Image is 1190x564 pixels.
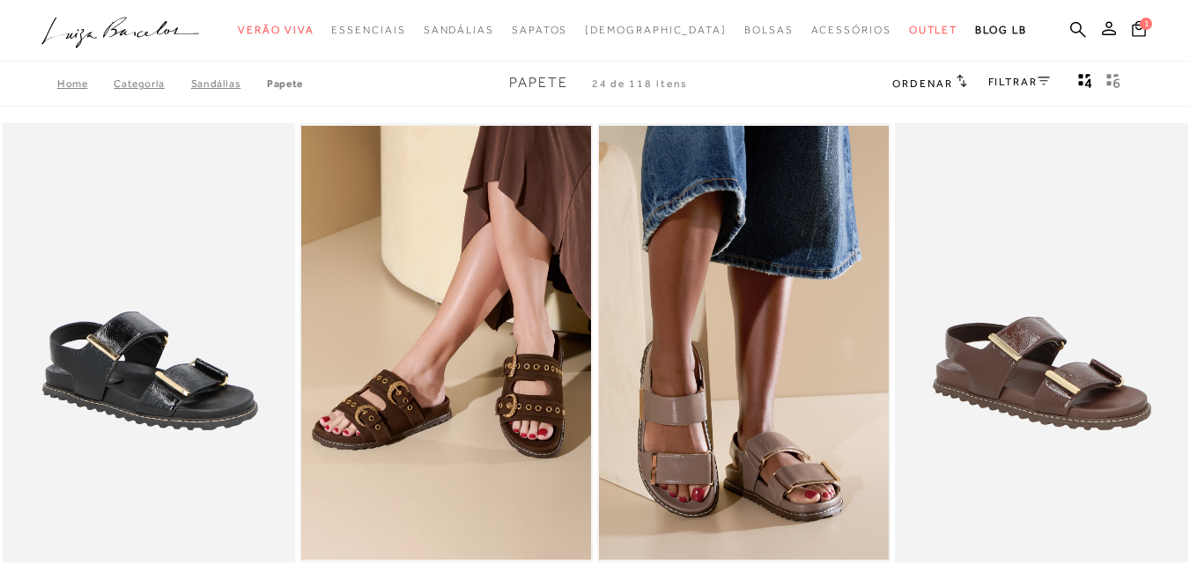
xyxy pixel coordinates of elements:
a: categoryNavScreenReaderText [811,14,891,47]
a: categoryNavScreenReaderText [909,14,958,47]
a: SANDÁLIAS [191,77,267,90]
button: 1 [1127,19,1151,43]
span: Ordenar [892,77,952,90]
span: 1 [1140,18,1152,30]
a: Categoria [114,77,190,90]
a: BLOG LB [975,14,1026,47]
a: categoryNavScreenReaderText [238,14,314,47]
a: PAPETE EM CAMURÇA CAFÉ COM FIVELAS METÁLICAS PAPETE EM CAMURÇA CAFÉ COM FIVELAS METÁLICAS [301,126,591,560]
span: Papete [509,75,568,91]
span: Bolsas [744,24,794,36]
a: Home [57,77,114,90]
button: Mostrar 4 produtos por linha [1073,72,1098,95]
img: PAPETE EM COURO VERNIZ CAFÉ COM SOLADO TRATORADO [897,126,1186,560]
span: [DEMOGRAPHIC_DATA] [585,24,727,36]
span: Acessórios [811,24,891,36]
button: gridText6Desc [1101,72,1126,95]
a: PAPETE EM COURO VERNIZ PRETO COM SOLADO TRATORADO PAPETE EM COURO VERNIZ PRETO COM SOLADO TRATORADO [4,126,294,560]
a: categoryNavScreenReaderText [744,14,794,47]
span: 24 de 118 itens [592,77,689,90]
span: Outlet [909,24,958,36]
a: categoryNavScreenReaderText [424,14,494,47]
span: Sandálias [424,24,494,36]
a: PAPETE EM COURO VERNIZ CAFÉ COM SOLADO TRATORADO PAPETE EM COURO VERNIZ CAFÉ COM SOLADO TRATORADO [897,126,1186,560]
a: FILTRAR [988,76,1050,88]
a: noSubCategoriesText [585,14,727,47]
a: categoryNavScreenReaderText [331,14,405,47]
a: Papete [267,77,303,90]
a: categoryNavScreenReaderText [512,14,567,47]
img: PAPETE EM COURO VERNIZ PRETO COM SOLADO TRATORADO [4,126,294,560]
span: BLOG LB [975,24,1026,36]
a: PAPETE EM COURO VERNIZ CINZA DUMBO COM SOLADO TRATORADO PAPETE EM COURO VERNIZ CINZA DUMBO COM SO... [599,126,889,560]
span: Essenciais [331,24,405,36]
span: Verão Viva [238,24,314,36]
img: PAPETE EM CAMURÇA CAFÉ COM FIVELAS METÁLICAS [301,126,591,560]
img: PAPETE EM COURO VERNIZ CINZA DUMBO COM SOLADO TRATORADO [599,126,889,560]
span: Sapatos [512,24,567,36]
